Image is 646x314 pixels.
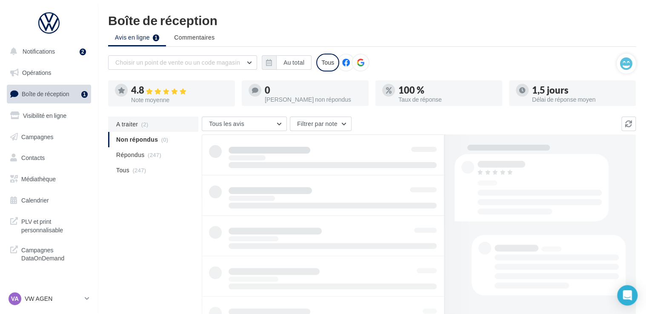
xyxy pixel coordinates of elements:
a: Opérations [5,64,93,82]
div: 1,5 jours [532,86,629,95]
span: Contacts [21,154,45,161]
span: Notifications [23,48,55,55]
span: (2) [141,121,149,128]
div: 100 % [398,86,495,95]
span: VA [11,294,19,303]
div: Délai de réponse moyen [532,97,629,103]
div: Open Intercom Messenger [617,285,637,305]
span: Choisir un point de vente ou un code magasin [115,59,240,66]
span: Campagnes DataOnDemand [21,244,88,263]
span: Visibilité en ligne [23,112,66,119]
button: Filtrer par note [290,117,352,131]
span: Tous les avis [209,120,244,127]
div: 0 [265,86,362,95]
button: Au total [262,55,312,70]
a: PLV et print personnalisable [5,212,93,237]
div: 1 [81,91,88,98]
div: 2 [80,49,86,55]
div: Taux de réponse [398,97,495,103]
span: Répondus [116,151,145,159]
button: Au total [276,55,312,70]
div: Boîte de réception [108,14,636,26]
a: Médiathèque [5,170,93,188]
span: Calendrier [21,197,49,204]
div: Tous [316,54,339,71]
span: Boîte de réception [22,90,69,97]
a: Campagnes [5,128,93,146]
a: Calendrier [5,191,93,209]
span: Opérations [22,69,51,76]
a: VA VW AGEN [7,291,91,307]
p: VW AGEN [25,294,81,303]
div: 4.8 [131,86,228,95]
a: Contacts [5,149,93,167]
span: Commentaires [174,33,214,42]
span: PLV et print personnalisable [21,216,88,234]
span: (247) [148,151,161,158]
a: Campagnes DataOnDemand [5,241,93,266]
span: A traiter [116,120,138,128]
div: Note moyenne [131,97,228,103]
span: Campagnes [21,133,54,140]
button: Tous les avis [202,117,287,131]
button: Choisir un point de vente ou un code magasin [108,55,257,70]
a: Visibilité en ligne [5,107,93,125]
button: Notifications 2 [5,43,89,60]
a: Boîte de réception1 [5,85,93,103]
span: Tous [116,166,129,174]
span: (247) [132,167,146,174]
span: Médiathèque [21,175,56,183]
div: [PERSON_NAME] non répondus [265,97,362,103]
